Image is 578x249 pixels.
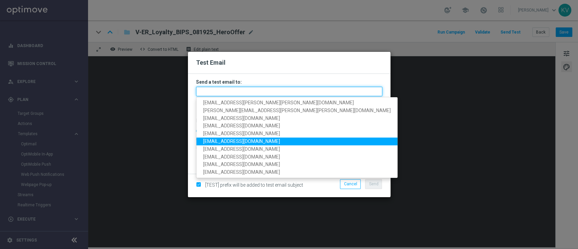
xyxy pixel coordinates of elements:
[205,182,303,188] span: [TEST] prefix will be added to test email subject
[203,131,280,137] span: [EMAIL_ADDRESS][DOMAIN_NAME]
[196,145,398,153] a: [EMAIL_ADDRESS][DOMAIN_NAME]
[203,116,280,121] span: [EMAIL_ADDRESS][DOMAIN_NAME]
[196,59,382,67] h2: Test Email
[365,179,382,189] button: Send
[203,108,391,113] span: [PERSON_NAME][EMAIL_ADDRESS][PERSON_NAME][PERSON_NAME][DOMAIN_NAME]
[203,139,280,144] span: [EMAIL_ADDRESS][DOMAIN_NAME]
[203,123,280,129] span: [EMAIL_ADDRESS][DOMAIN_NAME]
[203,146,280,152] span: [EMAIL_ADDRESS][DOMAIN_NAME]
[196,169,398,177] a: [EMAIL_ADDRESS][DOMAIN_NAME]
[340,179,361,189] button: Cancel
[196,107,398,115] a: [PERSON_NAME][EMAIL_ADDRESS][PERSON_NAME][PERSON_NAME][DOMAIN_NAME]
[203,154,280,160] span: [EMAIL_ADDRESS][DOMAIN_NAME]
[196,138,398,145] a: [EMAIL_ADDRESS][DOMAIN_NAME]
[196,122,398,130] a: [EMAIL_ADDRESS][DOMAIN_NAME]
[196,153,398,161] a: [EMAIL_ADDRESS][DOMAIN_NAME]
[369,182,378,186] span: Send
[196,79,382,85] h3: Send a test email to:
[203,162,280,167] span: [EMAIL_ADDRESS][DOMAIN_NAME]
[196,130,398,138] a: [EMAIL_ADDRESS][DOMAIN_NAME]
[203,100,354,105] span: [EMAIL_ADDRESS][PERSON_NAME][PERSON_NAME][DOMAIN_NAME]
[196,99,398,107] a: [EMAIL_ADDRESS][PERSON_NAME][PERSON_NAME][DOMAIN_NAME]
[203,170,280,175] span: [EMAIL_ADDRESS][DOMAIN_NAME]
[196,161,398,169] a: [EMAIL_ADDRESS][DOMAIN_NAME]
[196,115,398,122] a: [EMAIL_ADDRESS][DOMAIN_NAME]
